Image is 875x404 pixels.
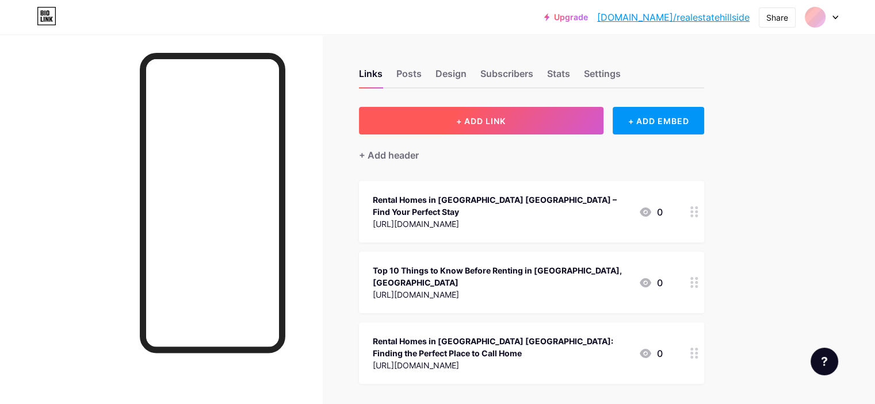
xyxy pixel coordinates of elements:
div: 0 [639,205,663,219]
div: Settings [584,67,621,87]
img: website_grey.svg [18,30,28,39]
div: 0 [639,276,663,290]
div: Keywords by Traffic [127,68,194,75]
div: Links [359,67,383,87]
div: 0 [639,347,663,360]
a: Upgrade [544,13,588,22]
div: Rental Homes in [GEOGRAPHIC_DATA] [GEOGRAPHIC_DATA]: Finding the Perfect Place to Call Home [373,335,629,359]
div: Design [435,67,467,87]
div: Share [766,11,788,24]
div: v 4.0.25 [32,18,56,28]
div: + ADD EMBED [613,107,704,134]
div: Domain: [DOMAIN_NAME] [30,30,127,39]
div: Subscribers [480,67,533,87]
div: [URL][DOMAIN_NAME] [373,288,629,301]
div: Top 10 Things to Know Before Renting in [GEOGRAPHIC_DATA], [GEOGRAPHIC_DATA] [373,264,629,288]
span: + ADD LINK [456,116,506,126]
div: Posts [396,67,422,87]
img: tab_keywords_by_traffic_grey.svg [114,67,124,76]
button: + ADD LINK [359,107,603,134]
img: logo_orange.svg [18,18,28,28]
div: + Add header [359,148,419,162]
div: Stats [547,67,570,87]
div: Rental Homes in [GEOGRAPHIC_DATA] [GEOGRAPHIC_DATA] – Find Your Perfect Stay [373,194,629,218]
div: [URL][DOMAIN_NAME] [373,359,629,371]
a: [DOMAIN_NAME]/realestatehillside [597,10,750,24]
div: Domain Overview [44,68,103,75]
div: [URL][DOMAIN_NAME] [373,218,629,230]
img: tab_domain_overview_orange.svg [31,67,40,76]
